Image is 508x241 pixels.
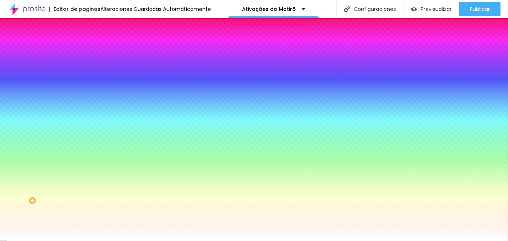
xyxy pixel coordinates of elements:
span: Previsualizar [421,6,452,12]
p: Ativações do Motirõ [242,7,296,12]
span: Publicar [470,6,490,12]
img: Icone [344,6,350,12]
button: Previsualizar [404,2,459,16]
button: Publicar [459,2,501,16]
img: view-1.svg [411,6,417,12]
div: Editor de paginas [49,7,100,12]
div: Alteraciones Guardadas Automáticamente [100,7,211,12]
